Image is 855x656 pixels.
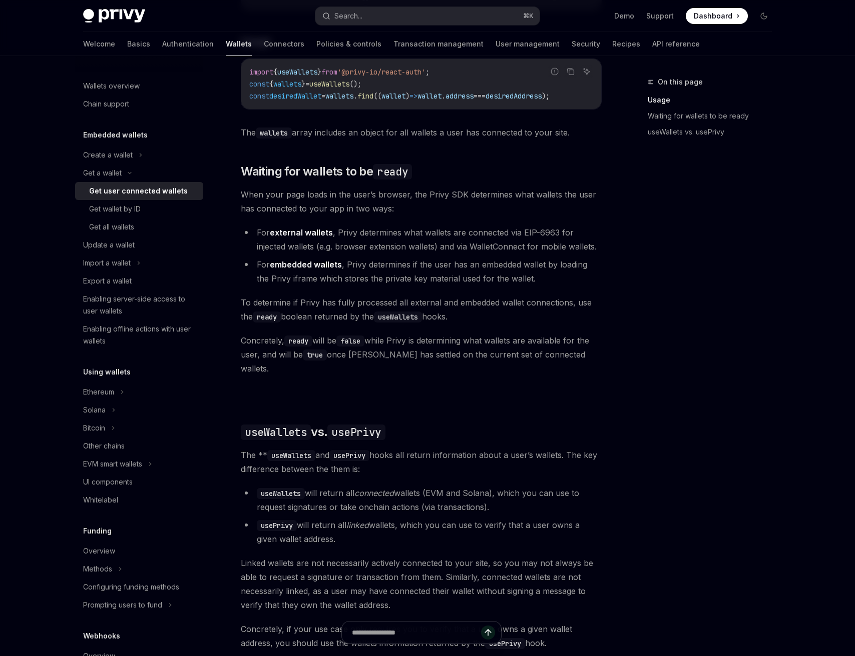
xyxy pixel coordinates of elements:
[321,67,337,76] span: from
[75,272,203,290] a: Export a wallet
[83,32,115,56] a: Welcome
[334,10,362,22] div: Search...
[75,77,203,95] a: Wallets overview
[241,518,602,546] li: will return all wallets, which you can use to verify that a user owns a given wallet address.
[249,79,269,88] span: const
[83,149,133,161] div: Create a wallet
[442,91,446,100] span: .
[349,79,361,88] span: ();
[486,91,542,100] span: desiredAddress
[75,320,203,350] a: Enabling offline actions with user wallets
[241,257,602,285] li: For , Privy determines if the user has an embedded wallet by loading the Privy iframe which store...
[301,79,305,88] span: }
[309,79,349,88] span: useWallets
[305,79,309,88] span: =
[264,32,304,56] a: Connectors
[257,520,297,531] code: usePrivy
[83,386,114,398] div: Ethereum
[646,11,674,21] a: Support
[284,335,312,346] code: ready
[83,98,129,110] div: Chain support
[83,599,162,611] div: Prompting users to fund
[273,67,277,76] span: {
[83,563,112,575] div: Methods
[83,239,135,251] div: Update a wallet
[354,488,394,498] em: connected
[241,486,602,514] li: will return all wallets (EVM and Solana), which you can use to request signatures or take onchain...
[241,448,602,476] span: The ** and hooks all return information about a user’s wallets. The key difference between the th...
[373,164,412,179] code: ready
[249,67,273,76] span: import
[75,290,203,320] a: Enabling server-side access to user wallets
[75,578,203,596] a: Configuring funding methods
[83,257,131,269] div: Import a wallet
[542,91,550,100] span: );
[694,11,732,21] span: Dashboard
[241,163,412,179] span: Waiting for wallets to be
[257,488,305,499] code: useWallets
[317,67,321,76] span: }
[269,79,273,88] span: {
[89,203,141,215] div: Get wallet by ID
[83,323,197,347] div: Enabling offline actions with user wallets
[446,91,474,100] span: address
[270,227,333,237] strong: external wallets
[329,450,369,461] code: usePrivy
[241,125,602,139] span: The array includes an object for all wallets a user has connected to your site.
[83,440,125,452] div: Other chains
[75,95,203,113] a: Chain support
[83,494,118,506] div: Whitelabel
[316,32,381,56] a: Policies & controls
[409,91,417,100] span: =>
[373,91,381,100] span: ((
[83,458,142,470] div: EVM smart wallets
[241,424,311,440] code: useWallets
[241,187,602,215] span: When your page loads in the user’s browser, the Privy SDK determines what wallets the user has co...
[496,32,560,56] a: User management
[325,91,353,100] span: wallets
[303,349,327,360] code: true
[83,525,112,537] h5: Funding
[75,218,203,236] a: Get all wallets
[648,92,780,108] a: Usage
[523,12,534,20] span: ⌘ K
[241,556,602,612] span: Linked wallets are not necessarily actively connected to your site, so you may not always be able...
[241,333,602,375] span: Concretely, will be while Privy is determining what wallets are available for the user, and will ...
[75,491,203,509] a: Whitelabel
[572,32,600,56] a: Security
[75,473,203,491] a: UI components
[256,127,292,138] code: wallets
[374,311,422,322] code: useWallets
[162,32,214,56] a: Authentication
[89,221,134,233] div: Get all wallets
[75,437,203,455] a: Other chains
[346,520,369,530] em: linked
[321,91,325,100] span: =
[652,32,700,56] a: API reference
[253,311,281,322] code: ready
[337,67,425,76] span: '@privy-io/react-auth'
[267,450,315,461] code: useWallets
[481,625,495,639] button: Send message
[249,91,269,100] span: const
[241,295,602,323] span: To determine if Privy has fully processed all external and embedded wallet connections, use the b...
[83,167,122,179] div: Get a wallet
[75,182,203,200] a: Get user connected wallets
[83,404,106,416] div: Solana
[658,76,703,88] span: On this page
[75,236,203,254] a: Update a wallet
[83,275,132,287] div: Export a wallet
[756,8,772,24] button: Toggle dark mode
[83,129,148,141] h5: Embedded wallets
[612,32,640,56] a: Recipes
[75,200,203,218] a: Get wallet by ID
[417,91,442,100] span: wallet
[270,259,342,269] strong: embedded wallets
[686,8,748,24] a: Dashboard
[648,108,780,124] a: Waiting for wallets to be ready
[226,32,252,56] a: Wallets
[393,32,484,56] a: Transaction management
[241,424,385,440] span: vs.
[83,476,133,488] div: UI components
[83,545,115,557] div: Overview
